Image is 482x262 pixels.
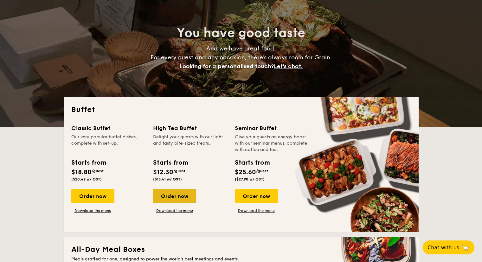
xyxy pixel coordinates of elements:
div: Starts from [71,158,106,167]
span: ($27.90 w/ GST) [235,177,265,181]
div: Delight your guests with our light and tasty bite-sized treats. [153,134,227,153]
div: Starts from [235,158,269,167]
div: Starts from [153,158,188,167]
div: Give your guests an energy boost with our seminar menus, complete with coffee and tea. [235,134,309,153]
span: Chat with us [427,245,459,251]
span: Let's chat. [274,63,303,70]
span: /guest [173,169,185,173]
a: Download the menu [153,208,196,213]
span: And we have great food. For every guest and any occasion, there’s always room for Grain. [151,45,332,70]
h2: Buffet [71,105,411,115]
span: /guest [92,169,104,173]
h2: All-Day Meal Boxes [71,245,411,255]
span: /guest [256,169,268,173]
div: Our very popular buffet dishes, complete with set-up. [71,134,145,153]
span: ($13.41 w/ GST) [153,177,182,181]
span: $12.30 [153,168,173,176]
div: Order now [153,189,196,203]
span: 🦙 [462,244,469,251]
button: Chat with us🦙 [422,240,474,254]
a: Download the menu [235,208,278,213]
a: Download the menu [71,208,114,213]
div: Order now [235,189,278,203]
div: Classic Buffet [71,124,145,133]
span: ($20.49 w/ GST) [71,177,102,181]
span: $25.60 [235,168,256,176]
div: Order now [71,189,114,203]
div: High Tea Buffet [153,124,227,133]
div: Seminar Buffet [235,124,309,133]
span: You have good taste [177,25,305,41]
span: Looking for a personalised touch? [179,63,274,70]
span: $18.80 [71,168,92,176]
